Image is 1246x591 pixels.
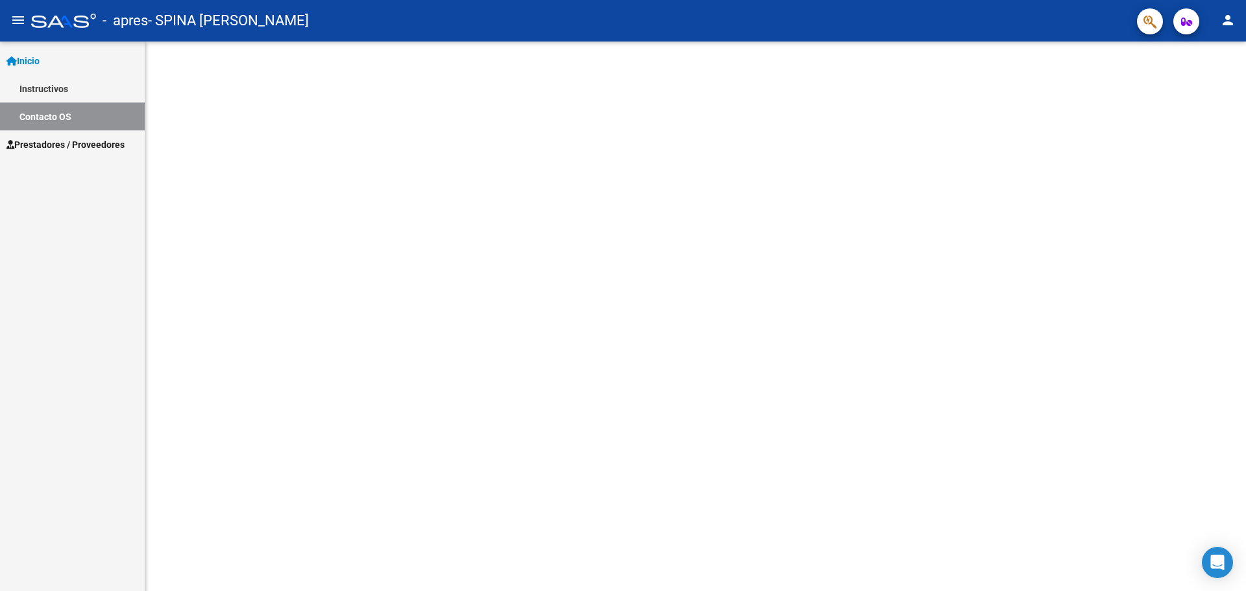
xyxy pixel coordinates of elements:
span: Inicio [6,54,40,68]
div: Open Intercom Messenger [1202,547,1233,578]
mat-icon: menu [10,12,26,28]
span: - apres [103,6,148,35]
span: Prestadores / Proveedores [6,138,125,152]
mat-icon: person [1220,12,1236,28]
span: - SPINA [PERSON_NAME] [148,6,309,35]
